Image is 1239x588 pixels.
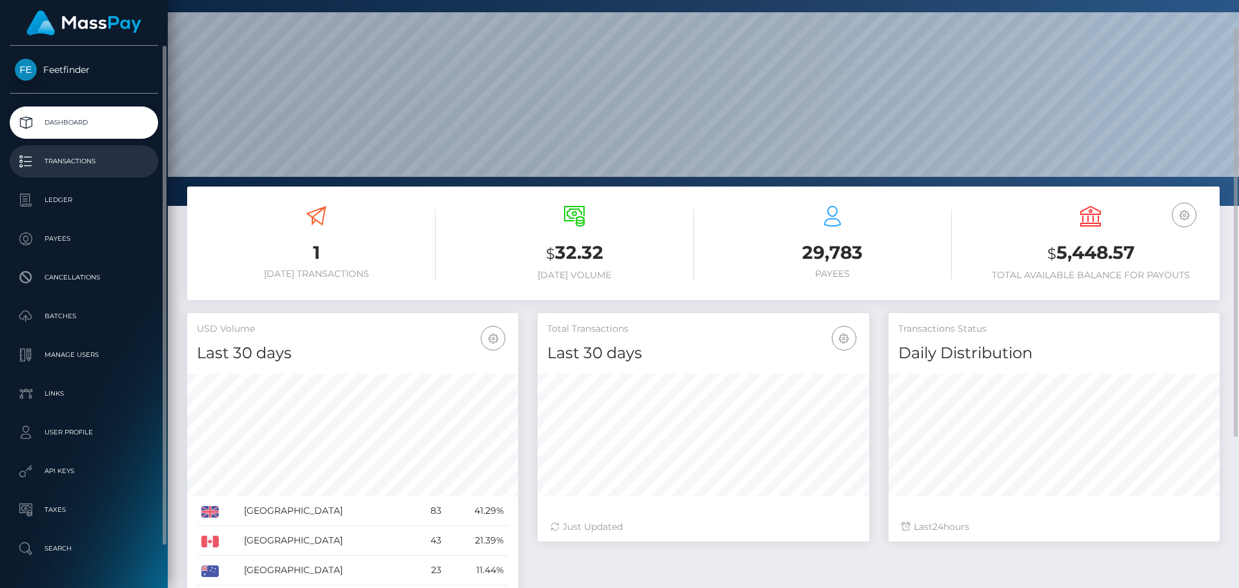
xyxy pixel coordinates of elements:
[455,240,694,267] h3: 32.32
[239,496,414,526] td: [GEOGRAPHIC_DATA]
[15,345,153,365] p: Manage Users
[10,378,158,410] a: Links
[547,323,859,336] h5: Total Transactions
[239,526,414,556] td: [GEOGRAPHIC_DATA]
[10,532,158,565] a: Search
[455,270,694,281] h6: [DATE] Volume
[10,184,158,216] a: Ledger
[713,269,952,279] h6: Payees
[15,539,153,558] p: Search
[10,494,158,526] a: Taxes
[10,223,158,255] a: Payees
[15,113,153,132] p: Dashboard
[10,339,158,371] a: Manage Users
[446,496,509,526] td: 41.29%
[201,506,219,518] img: GB.png
[971,270,1210,281] h6: Total Available Balance for Payouts
[898,342,1210,365] h4: Daily Distribution
[15,190,153,210] p: Ledger
[1047,245,1056,263] small: $
[414,496,446,526] td: 83
[201,536,219,547] img: CA.png
[197,342,509,365] h4: Last 30 days
[414,526,446,556] td: 43
[15,461,153,481] p: API Keys
[902,520,1207,534] div: Last hours
[15,59,37,81] img: Feetfinder
[898,323,1210,336] h5: Transactions Status
[971,240,1210,267] h3: 5,448.57
[713,240,952,265] h3: 29,783
[446,526,509,556] td: 21.39%
[414,556,446,585] td: 23
[197,240,436,265] h3: 1
[10,261,158,294] a: Cancellations
[15,307,153,326] p: Batches
[550,520,856,534] div: Just Updated
[932,521,943,532] span: 24
[15,229,153,248] p: Payees
[15,384,153,403] p: Links
[10,106,158,139] a: Dashboard
[10,416,158,449] a: User Profile
[201,565,219,577] img: AU.png
[547,342,859,365] h4: Last 30 days
[15,152,153,171] p: Transactions
[197,323,509,336] h5: USD Volume
[10,145,158,177] a: Transactions
[15,500,153,520] p: Taxes
[239,556,414,585] td: [GEOGRAPHIC_DATA]
[15,268,153,287] p: Cancellations
[10,300,158,332] a: Batches
[15,423,153,442] p: User Profile
[10,64,158,76] span: Feetfinder
[546,245,555,263] small: $
[26,10,141,35] img: MassPay Logo
[446,556,509,585] td: 11.44%
[10,455,158,487] a: API Keys
[197,269,436,279] h6: [DATE] Transactions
